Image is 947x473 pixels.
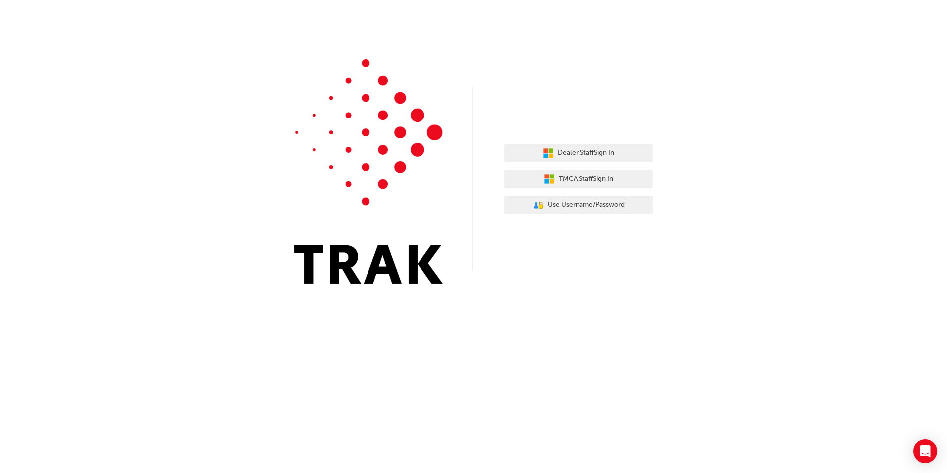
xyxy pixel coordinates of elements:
span: TMCA Staff Sign In [559,174,613,185]
button: Use Username/Password [504,196,653,215]
div: Open Intercom Messenger [913,439,937,463]
button: TMCA StaffSign In [504,170,653,188]
span: Dealer Staff Sign In [558,147,614,159]
img: Trak [294,59,443,284]
button: Dealer StaffSign In [504,144,653,163]
span: Use Username/Password [548,199,625,211]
